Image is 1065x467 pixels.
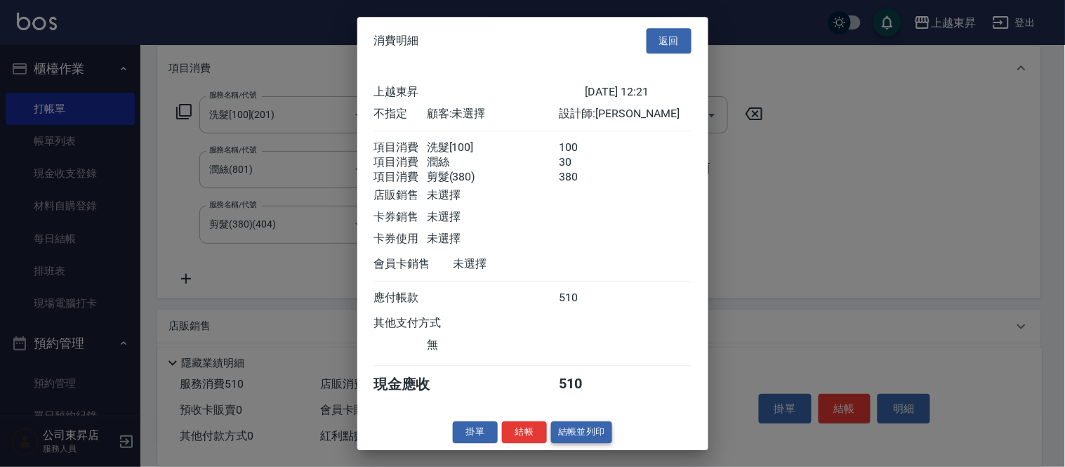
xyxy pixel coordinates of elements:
[374,375,454,394] div: 現金應收
[559,170,611,185] div: 380
[559,291,611,305] div: 510
[374,34,419,48] span: 消費明細
[427,170,559,185] div: 剪髮(380)
[374,155,427,170] div: 項目消費
[374,85,586,100] div: 上越東昇
[427,232,559,246] div: 未選擇
[454,257,586,272] div: 未選擇
[502,421,547,443] button: 結帳
[374,257,454,272] div: 會員卡銷售
[374,291,427,305] div: 應付帳款
[427,155,559,170] div: 潤絲
[427,210,559,225] div: 未選擇
[586,85,692,100] div: [DATE] 12:21
[374,188,427,203] div: 店販銷售
[427,188,559,203] div: 未選擇
[427,338,559,353] div: 無
[453,421,498,443] button: 掛單
[374,316,480,331] div: 其他支付方式
[427,107,559,121] div: 顧客: 未選擇
[559,107,691,121] div: 設計師: [PERSON_NAME]
[374,170,427,185] div: 項目消費
[647,28,692,54] button: 返回
[374,232,427,246] div: 卡券使用
[374,210,427,225] div: 卡券銷售
[559,140,611,155] div: 100
[427,140,559,155] div: 洗髮[100]
[559,155,611,170] div: 30
[374,107,427,121] div: 不指定
[551,421,612,443] button: 結帳並列印
[559,375,611,394] div: 510
[374,140,427,155] div: 項目消費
